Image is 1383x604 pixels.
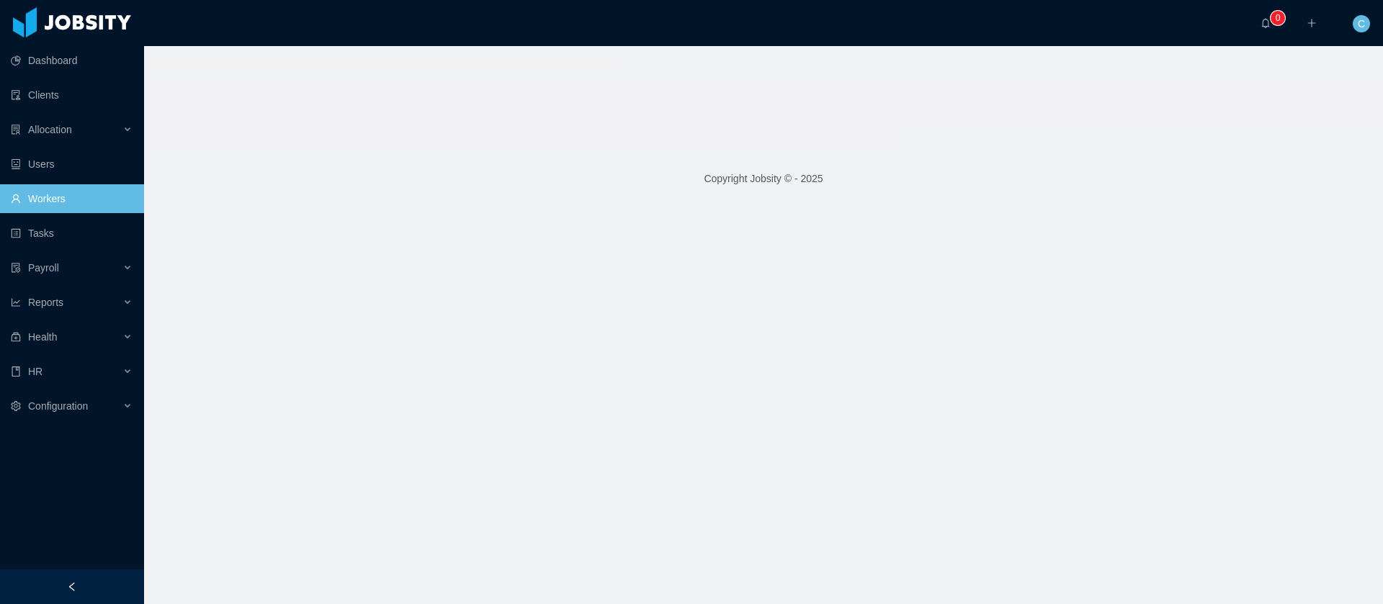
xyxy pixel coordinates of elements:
[11,125,21,135] i: icon: solution
[11,366,21,377] i: icon: book
[11,184,133,213] a: icon: userWorkers
[11,46,133,75] a: icon: pie-chartDashboard
[144,154,1383,204] footer: Copyright Jobsity © - 2025
[11,297,21,307] i: icon: line-chart
[28,331,57,343] span: Health
[11,401,21,411] i: icon: setting
[28,366,42,377] span: HR
[1271,11,1285,25] sup: 0
[28,400,88,412] span: Configuration
[28,297,63,308] span: Reports
[28,262,59,274] span: Payroll
[1307,18,1317,28] i: icon: plus
[28,124,72,135] span: Allocation
[11,263,21,273] i: icon: file-protect
[1358,15,1365,32] span: C
[11,150,133,179] a: icon: robotUsers
[11,219,133,248] a: icon: profileTasks
[1261,18,1271,28] i: icon: bell
[11,332,21,342] i: icon: medicine-box
[11,81,133,109] a: icon: auditClients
